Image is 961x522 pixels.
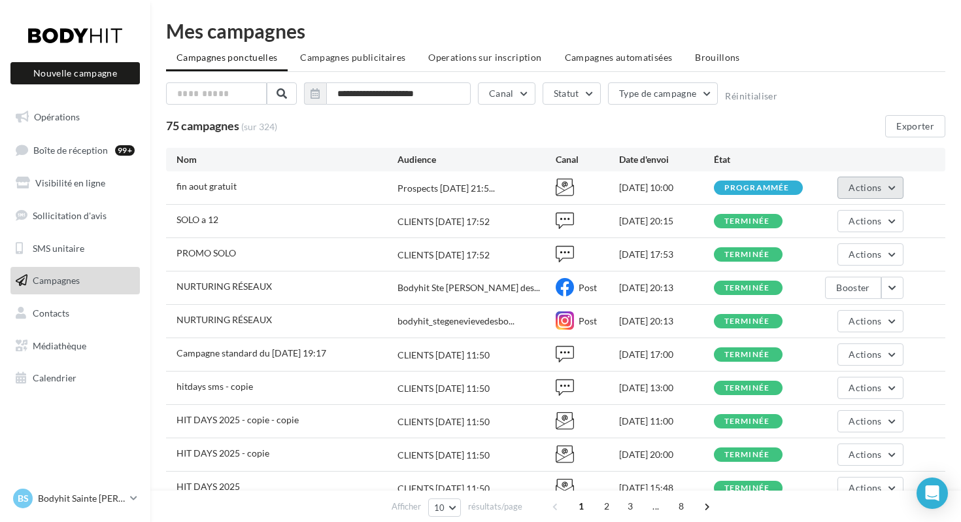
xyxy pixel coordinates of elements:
span: NURTURING RÉSEAUX [177,281,272,292]
span: Calendrier [33,372,76,383]
a: Calendrier [8,364,143,392]
span: HIT DAYS 2025 - copie - copie [177,414,299,425]
div: [DATE] 10:00 [619,181,714,194]
div: CLIENTS [DATE] 17:52 [397,249,490,262]
div: terminée [724,451,770,459]
div: [DATE] 11:00 [619,415,714,428]
div: CLIENTS [DATE] 11:50 [397,415,490,428]
a: Visibilité en ligne [8,169,143,197]
span: Operations sur inscription [428,52,541,63]
div: terminée [724,217,770,226]
button: Actions [837,210,903,232]
div: 99+ [115,145,135,156]
span: 75 campagnes [166,118,239,133]
span: Médiathèque [33,340,86,351]
span: résultats/page [468,500,522,513]
button: Actions [837,477,903,499]
div: [DATE] 20:00 [619,448,714,461]
a: Médiathèque [8,332,143,360]
span: Opérations [34,111,80,122]
div: [DATE] 20:13 [619,281,714,294]
span: Actions [849,315,881,326]
div: Audience [397,153,556,166]
span: Campagnes publicitaires [300,52,405,63]
div: terminée [724,384,770,392]
span: bodyhit_stegenevievedesbo... [397,315,514,328]
div: Open Intercom Messenger [917,478,948,509]
div: Canal [556,153,619,166]
div: terminée [724,351,770,359]
div: [DATE] 15:48 [619,481,714,495]
span: Actions [849,215,881,226]
span: Campagnes [33,275,80,286]
span: fin aout gratuit [177,181,237,192]
span: Post [579,315,597,326]
span: 2 [596,496,617,517]
span: 3 [620,496,641,517]
span: BS [18,492,29,505]
div: [DATE] 13:00 [619,381,714,394]
a: BS Bodyhit Sainte [PERSON_NAME] des Bois [10,486,140,511]
button: Actions [837,410,903,432]
div: terminée [724,284,770,292]
a: Sollicitation d'avis [8,202,143,230]
span: Afficher [392,500,421,513]
span: SOLO a 12 [177,214,218,225]
span: Actions [849,382,881,393]
div: terminée [724,417,770,426]
div: CLIENTS [DATE] 11:50 [397,482,490,495]
span: HIT DAYS 2025 - copie [177,447,269,459]
div: Mes campagnes [166,21,945,41]
span: Campagne standard du 21-06-2025 19:17 [177,347,326,358]
div: terminée [724,251,770,259]
a: Opérations [8,103,143,131]
div: CLIENTS [DATE] 11:50 [397,449,490,462]
button: Actions [837,343,903,366]
span: Bodyhit Ste [PERSON_NAME] des... [397,281,540,294]
a: Boîte de réception99+ [8,136,143,164]
button: Exporter [885,115,945,137]
button: Type de campagne [608,82,718,105]
div: programmée [724,184,790,192]
span: Actions [849,349,881,360]
span: Actions [849,449,881,460]
div: terminée [724,317,770,326]
span: Contacts [33,307,69,319]
button: Statut [543,82,601,105]
button: Canal [478,82,535,105]
button: Réinitialiser [725,91,777,101]
span: Prospects [DATE] 21:5... [397,182,495,195]
span: Visibilité en ligne [35,177,105,188]
span: HIT DAYS 2025 [177,481,240,492]
div: [DATE] 17:00 [619,348,714,361]
button: Booster [825,277,881,299]
span: PROMO SOLO [177,247,236,258]
div: Date d'envoi [619,153,714,166]
button: Nouvelle campagne [10,62,140,84]
span: 1 [571,496,592,517]
span: Campagnes automatisées [565,52,673,63]
button: Actions [837,243,903,266]
span: NURTURING RÉSEAUX [177,314,272,325]
span: hitdays sms - copie [177,381,253,392]
a: Campagnes [8,267,143,294]
span: (sur 324) [241,120,277,133]
div: CLIENTS [DATE] 11:50 [397,382,490,395]
div: Nom [177,153,397,166]
div: [DATE] 17:53 [619,248,714,261]
span: Actions [849,249,881,260]
span: Post [579,282,597,293]
button: Actions [837,377,903,399]
span: Actions [849,182,881,193]
div: terminée [724,484,770,493]
span: SMS unitaire [33,242,84,253]
span: Sollicitation d'avis [33,210,107,221]
button: Actions [837,310,903,332]
a: SMS unitaire [8,235,143,262]
span: Brouillons [695,52,740,63]
span: Actions [849,482,881,493]
a: Contacts [8,300,143,327]
span: 10 [434,502,445,513]
button: 10 [428,498,462,517]
button: Actions [837,444,903,466]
